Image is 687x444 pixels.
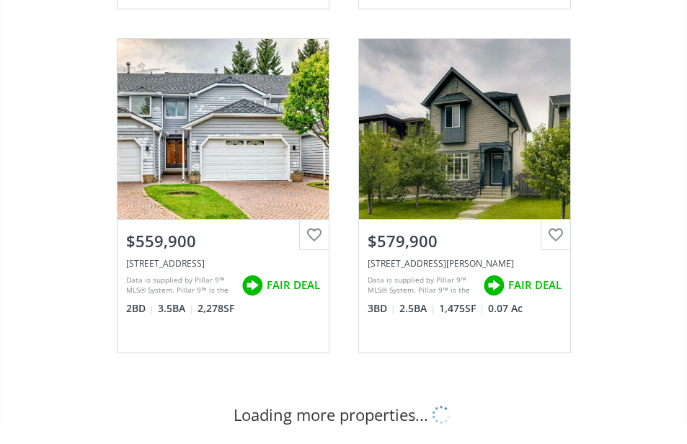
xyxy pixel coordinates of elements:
[368,275,476,296] div: Data is supplied by Pillar 9™ MLS® System. Pillar 9™ is the owner of the copyright in its MLS® Sy...
[488,301,523,316] span: 0.07 Ac
[368,230,562,252] div: $579,900
[126,257,320,270] div: 22 Wood Crescent SW, Calgary, AB T2W 4B6
[479,271,508,300] img: rating icon
[102,24,344,367] a: $559,900[STREET_ADDRESS]Data is supplied by Pillar 9™ MLS® System. Pillar 9™ is the owner of the ...
[158,301,194,316] span: 3.5 BA
[439,301,484,316] span: 1,475 SF
[267,277,320,293] span: FAIR DEAL
[368,301,396,316] span: 3 BD
[344,24,585,367] a: $579,900[STREET_ADDRESS][PERSON_NAME]Data is supplied by Pillar 9™ MLS® System. Pillar 9™ is the ...
[234,404,454,426] div: Loading more properties...
[508,277,562,293] span: FAIR DEAL
[126,301,154,316] span: 2 BD
[368,257,562,270] div: 31 Walden Road SE, Calgary, AB T2X 0N5
[238,271,267,300] img: rating icon
[198,301,234,316] span: 2,278 SF
[399,301,435,316] span: 2.5 BA
[126,275,234,296] div: Data is supplied by Pillar 9™ MLS® System. Pillar 9™ is the owner of the copyright in its MLS® Sy...
[126,230,320,252] div: $559,900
